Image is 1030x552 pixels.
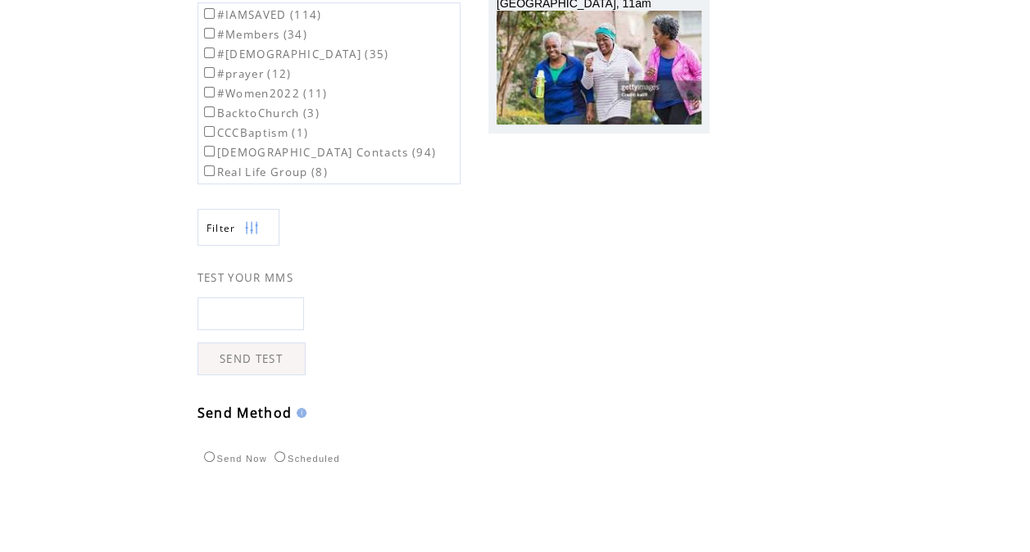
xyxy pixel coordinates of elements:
[201,145,437,160] label: [DEMOGRAPHIC_DATA] Contacts (94)
[275,451,285,462] input: Scheduled
[201,165,328,179] label: Real Life Group (8)
[201,47,389,61] label: #[DEMOGRAPHIC_DATA] (35)
[204,106,215,117] input: BacktoChurch (3)
[197,404,293,422] span: Send Method
[197,342,306,375] a: SEND TEST
[197,270,293,285] span: TEST YOUR MMS
[292,408,306,418] img: help.gif
[204,126,215,137] input: CCCBaptism (1)
[201,125,309,140] label: CCCBaptism (1)
[201,86,328,101] label: #Women2022 (11)
[204,451,215,462] input: Send Now
[201,66,292,81] label: #prayer (12)
[270,454,340,464] label: Scheduled
[197,209,279,246] a: Filter
[201,106,320,120] label: BacktoChurch (3)
[204,146,215,156] input: [DEMOGRAPHIC_DATA] Contacts (94)
[204,165,215,176] input: Real Life Group (8)
[201,7,322,22] label: #IAMSAVED (114)
[204,67,215,78] input: #prayer (12)
[204,8,215,19] input: #IAMSAVED (114)
[206,221,236,235] span: Show filters
[201,27,307,42] label: #Members (34)
[204,87,215,97] input: #Women2022 (11)
[200,454,267,464] label: Send Now
[204,48,215,58] input: #[DEMOGRAPHIC_DATA] (35)
[244,210,259,247] img: filters.png
[204,28,215,38] input: #Members (34)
